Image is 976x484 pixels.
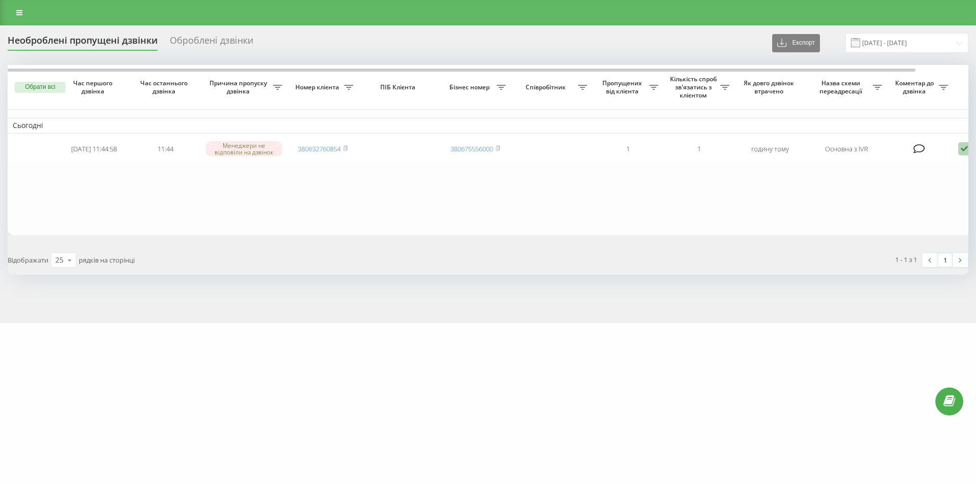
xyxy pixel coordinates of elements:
span: Час першого дзвінка [67,79,121,95]
span: Відображати [8,255,48,265]
span: Співробітник [516,83,578,91]
button: Експорт [772,34,820,52]
div: Необроблені пропущені дзвінки [8,35,158,51]
td: Основна з IVR [806,136,887,163]
div: Оброблені дзвінки [170,35,253,51]
td: годину тому [735,136,806,163]
div: Менеджери не відповіли на дзвінок [206,141,282,156]
span: Як довго дзвінок втрачено [743,79,798,95]
button: Обрати всі [15,82,66,93]
span: Бізнес номер [445,83,497,91]
div: 1 - 1 з 1 [895,254,917,265]
td: 1 [592,136,663,163]
span: ПІБ Клієнта [367,83,431,91]
span: Назва схеми переадресації [811,79,873,95]
span: Кількість спроб зв'язатись з клієнтом [668,75,720,99]
span: Причина пропуску дзвінка [206,79,273,95]
td: 1 [663,136,735,163]
div: 25 [55,255,64,265]
a: 380632760854 [298,144,341,153]
span: Пропущених від клієнта [597,79,649,95]
a: 1 [937,253,953,267]
td: [DATE] 11:44:58 [58,136,130,163]
td: 11:44 [130,136,201,163]
span: Номер клієнта [292,83,344,91]
a: 380675556000 [450,144,493,153]
span: рядків на сторінці [79,255,135,265]
span: Коментар до дзвінка [892,79,939,95]
span: Час останнього дзвінка [138,79,193,95]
